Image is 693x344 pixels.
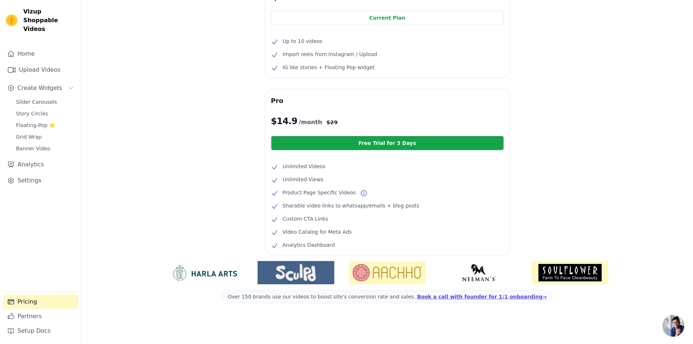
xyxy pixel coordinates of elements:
img: Aachho [349,261,426,284]
span: Analytics Dashboard [283,241,335,249]
a: Floating-Pop ⭐ [12,120,78,130]
a: Home [3,47,78,61]
li: Video Catalog for Meta Ads [271,228,504,236]
span: Create Widgets [17,84,62,92]
li: Custom CTA Links [271,214,504,223]
button: Create Widgets [3,81,78,95]
a: Story Circles [12,108,78,119]
span: Unlimited Videos [283,162,326,171]
span: Grid Wrap [16,133,41,141]
a: Slider Carousels [12,97,78,107]
div: Current Plan [271,11,504,25]
span: Vizup Shoppable Videos [23,7,75,33]
img: Neeman's [440,264,517,281]
a: Analytics [3,157,78,172]
a: Partners [3,309,78,324]
a: Settings [3,173,78,188]
span: Import reels from Instagram / Upload [283,50,377,59]
h3: Pro [271,95,504,107]
a: Book a call with founder for 1:1 onboarding [417,294,547,300]
div: Open chat [662,315,684,337]
span: $ 14.9 [271,115,298,127]
a: Upload Videos [3,63,78,77]
span: IG like stories + Floating Pop widget [283,63,375,72]
span: $ 29 [326,119,338,126]
span: Story Circles [16,110,48,117]
img: Sculpd US [258,264,334,281]
span: Floating-Pop ⭐ [16,122,55,129]
span: Banner Video [16,145,50,152]
span: Unlimited Views [283,175,323,184]
a: Banner Video [12,143,78,154]
a: Setup Docs [3,324,78,338]
img: HarlaArts [166,264,243,281]
a: Grid Wrap [12,132,78,142]
span: Sharable video links to whatsapp/emails + blog posts [283,201,419,210]
a: Pricing [3,294,78,309]
a: Free Trial for 3 Days [271,136,504,150]
span: Slider Carousels [16,98,57,106]
span: /month [299,118,322,127]
img: Soulflower [531,261,608,284]
img: Vizup [6,15,17,26]
span: Product Page Specific Videos [283,188,356,197]
span: Up to 10 videos [283,37,323,46]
